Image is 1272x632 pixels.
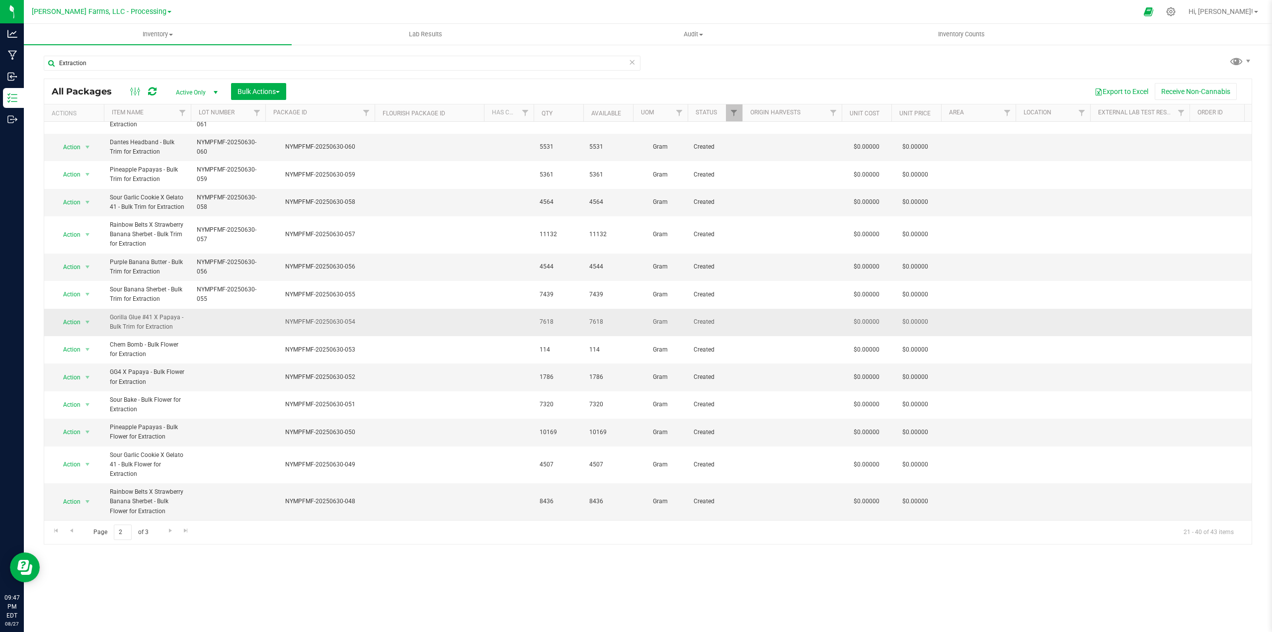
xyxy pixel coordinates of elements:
[540,372,577,382] span: 1786
[1098,109,1176,116] a: External Lab Test Result
[639,317,682,327] span: Gram
[949,109,964,116] a: Area
[639,142,682,152] span: Gram
[842,189,891,216] td: $0.00000
[726,104,742,121] a: Filter
[197,193,259,212] span: NYMPFMF-20250630-058
[899,110,931,117] a: Unit Price
[639,197,682,207] span: Gram
[54,315,81,329] span: Action
[264,290,376,299] div: NYMPFMF-20250630-055
[179,525,193,538] a: Go to the last page
[7,50,17,60] inline-svg: Manufacturing
[639,497,682,506] span: Gram
[694,290,736,299] span: Created
[842,363,891,391] td: $0.00000
[54,343,81,357] span: Action
[540,400,577,409] span: 7320
[292,24,559,45] a: Lab Results
[897,397,933,412] span: $0.00000
[264,345,376,355] div: NYMPFMF-20250630-053
[54,398,81,412] span: Action
[540,290,577,299] span: 7439
[264,372,376,382] div: NYMPFMF-20250630-052
[81,457,94,471] span: select
[694,428,736,437] span: Created
[396,30,456,39] span: Lab Results
[897,457,933,472] span: $0.00000
[110,165,185,184] span: Pineapple Papayas - Bulk Trim for Extraction
[54,457,81,471] span: Action
[81,425,94,439] span: select
[842,391,891,419] td: $0.00000
[32,7,166,16] span: [PERSON_NAME] Farms, LLC - Processing
[199,109,235,116] a: Lot Number
[264,317,376,327] div: NYMPFMF-20250630-054
[897,343,933,357] span: $0.00000
[694,230,736,239] span: Created
[1197,109,1223,116] a: Order Id
[110,395,185,414] span: Sour Bake - Bulk Flower for Extraction
[110,193,185,212] span: Sour Garlic Cookie X Gelato 41 - Bulk Trim for Extraction
[1176,525,1242,540] span: 21 - 40 of 43 items
[81,287,94,301] span: select
[4,593,19,620] p: 09:47 PM EDT
[540,170,577,180] span: 5361
[589,400,627,409] span: 7320
[559,24,827,45] a: Audit
[897,227,933,242] span: $0.00000
[110,313,185,332] span: Gorilla Glue #41 X Papaya - Bulk Trim for Extraction
[49,525,63,538] a: Go to the first page
[81,495,94,509] span: select
[110,220,185,249] span: Rainbow Belts X Strawberry Banana Sherbet - Bulk Trim for Extraction
[197,165,259,184] span: NYMPFMF-20250630-059
[264,262,376,271] div: NYMPFMF-20250630-056
[7,72,17,82] inline-svg: Inbound
[897,287,933,302] span: $0.00000
[850,110,879,117] a: Unit Cost
[589,497,627,506] span: 8436
[64,525,79,538] a: Go to the previous page
[639,428,682,437] span: Gram
[197,285,259,304] span: NYMPFMF-20250630-055
[54,425,81,439] span: Action
[110,258,185,276] span: Purple Banana Butter - Bulk Trim for Extraction
[639,230,682,239] span: Gram
[81,398,94,412] span: select
[897,494,933,509] span: $0.00000
[694,197,736,207] span: Created
[264,428,376,437] div: NYMPFMF-20250630-050
[639,345,682,355] span: Gram
[264,170,376,180] div: NYMPFMF-20250630-059
[110,285,185,304] span: Sour Banana Sherbet - Bulk Trim for Extraction
[1165,7,1177,16] div: Manage settings
[540,317,577,327] span: 7618
[589,262,627,271] span: 4544
[54,287,81,301] span: Action
[110,138,185,157] span: Dantes Headband - Bulk Trim for Extraction
[238,88,280,95] span: Bulk Actions
[1024,109,1051,116] a: Location
[1155,83,1237,100] button: Receive Non-Cannabis
[1074,104,1090,121] a: Filter
[639,460,682,469] span: Gram
[629,56,636,69] span: Clear
[694,262,736,271] span: Created
[7,114,17,124] inline-svg: Outbound
[639,290,682,299] span: Gram
[897,370,933,384] span: $0.00000
[694,372,736,382] span: Created
[639,400,682,409] span: Gram
[54,228,81,242] span: Action
[589,428,627,437] span: 10169
[81,228,94,242] span: select
[589,372,627,382] span: 1786
[842,447,891,484] td: $0.00000
[694,170,736,180] span: Created
[81,168,94,181] span: select
[589,142,627,152] span: 5531
[589,345,627,355] span: 114
[110,367,185,386] span: GG4 X Papaya - Bulk Flower for Extraction
[54,495,81,509] span: Action
[694,460,736,469] span: Created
